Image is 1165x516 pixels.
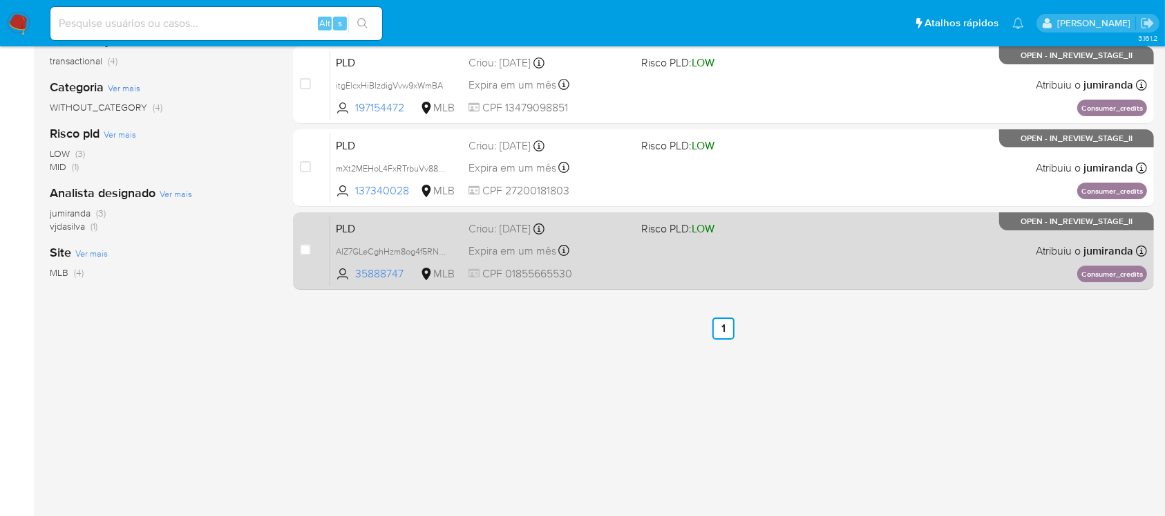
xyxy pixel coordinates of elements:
[338,17,342,30] span: s
[1012,17,1024,29] a: Notificações
[348,14,377,33] button: search-icon
[50,15,382,33] input: Pesquise usuários ou casos...
[1140,16,1155,30] a: Sair
[925,16,998,30] span: Atalhos rápidos
[1057,17,1135,30] p: weverton.gomes@mercadopago.com.br
[319,17,330,30] span: Alt
[1138,33,1158,44] span: 3.161.2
